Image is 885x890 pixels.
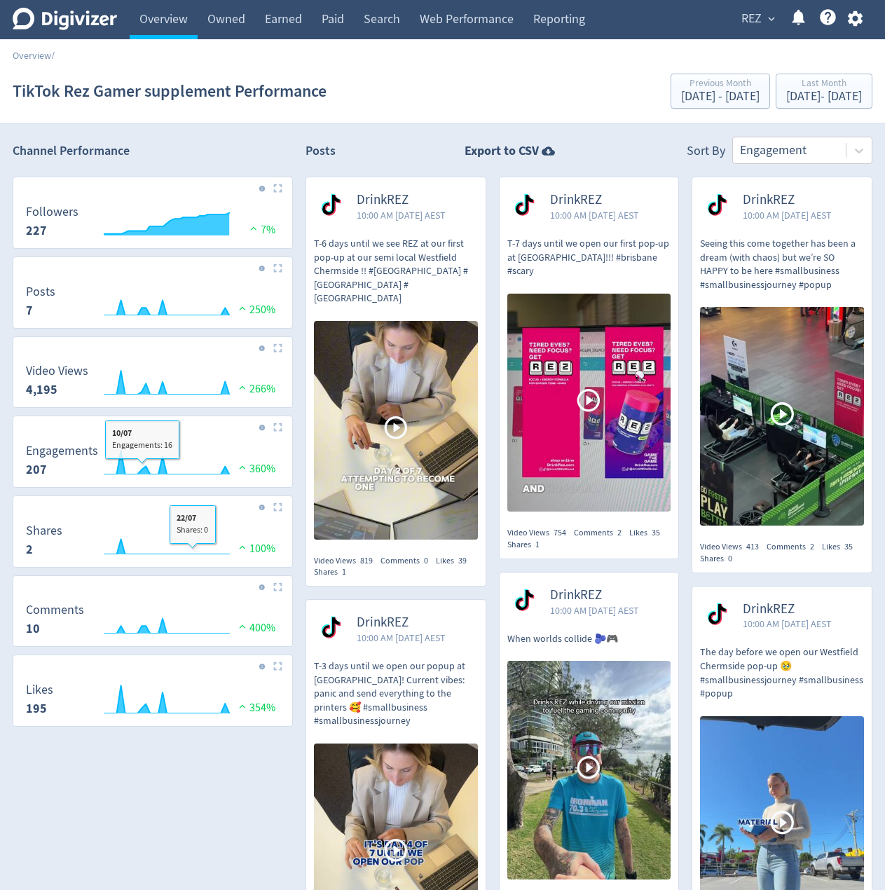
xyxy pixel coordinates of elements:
[273,423,282,432] img: Placeholder
[26,222,47,239] strong: 227
[700,237,864,292] p: Seeing this come together has been a dream (with chaos) but we’re SO HAPPY to be here #smallbusin...
[235,382,249,392] img: positive-performance.svg
[273,263,282,273] img: Placeholder
[687,142,725,164] div: Sort By
[746,541,759,552] span: 413
[550,192,639,208] span: DrinkREZ
[273,662,282,671] img: Placeholder
[235,303,275,317] span: 250%
[235,462,249,472] img: positive-performance.svg
[743,208,832,222] span: 10:00 AM [DATE] AEST
[736,8,778,30] button: REZ
[19,285,287,322] svg: Posts 7
[26,204,78,220] dt: Followers
[235,462,275,476] span: 360%
[26,302,33,319] strong: 7
[786,90,862,103] div: [DATE] - [DATE]
[19,603,287,641] svg: Comments 10
[247,223,261,233] img: positive-performance.svg
[235,701,275,715] span: 354%
[360,555,373,566] span: 819
[554,527,566,538] span: 754
[235,382,275,396] span: 266%
[51,49,55,62] span: /
[671,74,770,109] button: Previous Month[DATE] - [DATE]
[767,541,822,553] div: Comments
[507,632,671,646] p: When worlds collide 🫐🎮
[357,615,446,631] span: DrinkREZ
[235,303,249,313] img: positive-performance.svg
[700,553,740,565] div: Shares
[26,523,62,539] dt: Shares
[357,192,446,208] span: DrinkREZ
[26,620,40,637] strong: 10
[19,683,287,720] svg: Likes 195
[26,363,88,379] dt: Video Views
[765,13,778,25] span: expand_more
[810,541,814,552] span: 2
[306,142,336,164] h2: Posts
[574,527,629,539] div: Comments
[507,237,671,278] p: T-7 days until we open our first pop-up at [GEOGRAPHIC_DATA]!!! #brisbane #scary
[776,74,872,109] button: Last Month[DATE]- [DATE]
[314,555,380,567] div: Video Views
[235,542,275,556] span: 100%
[741,8,762,30] span: REZ
[247,223,275,237] span: 7%
[357,208,446,222] span: 10:00 AM [DATE] AEST
[19,444,287,481] svg: Engagements 207
[235,542,249,552] img: positive-performance.svg
[681,78,760,90] div: Previous Month
[235,701,249,711] img: positive-performance.svg
[26,682,53,698] dt: Likes
[844,541,853,552] span: 35
[235,621,275,635] span: 400%
[507,539,547,551] div: Shares
[19,205,287,242] svg: Followers 227
[822,541,860,553] div: Likes
[13,142,293,160] h2: Channel Performance
[273,502,282,512] img: Placeholder
[26,461,47,478] strong: 207
[273,582,282,591] img: Placeholder
[458,555,467,566] span: 39
[629,527,668,539] div: Likes
[436,555,474,567] div: Likes
[26,700,47,717] strong: 195
[743,192,832,208] span: DrinkREZ
[652,527,660,538] span: 35
[273,343,282,352] img: Placeholder
[424,555,428,566] span: 0
[465,142,539,160] strong: Export to CSV
[13,49,51,62] a: Overview
[550,208,639,222] span: 10:00 AM [DATE] AEST
[314,237,478,306] p: T-6 days until we see REZ at our first pop-up at our semi local Westfield Chermside !! #[GEOGRAPH...
[342,566,346,577] span: 1
[19,524,287,561] svg: Shares 2
[26,284,55,300] dt: Posts
[26,602,84,618] dt: Comments
[357,631,446,645] span: 10:00 AM [DATE] AEST
[26,443,98,459] dt: Engagements
[700,645,864,700] p: The day before we open our Westfield Chermside pop-up 🥹 #smallbusinessjourney #smallbusiness #popup
[235,621,249,631] img: positive-performance.svg
[26,541,33,558] strong: 2
[314,659,478,728] p: T-3 days until we open our popup at [GEOGRAPHIC_DATA]! Current vibes: panic and send everything t...
[13,69,327,114] h1: TikTok Rez Gamer supplement Performance
[507,527,574,539] div: Video Views
[535,539,540,550] span: 1
[743,601,832,617] span: DrinkREZ
[550,603,639,617] span: 10:00 AM [DATE] AEST
[743,617,832,631] span: 10:00 AM [DATE] AEST
[380,555,436,567] div: Comments
[314,566,354,578] div: Shares
[728,553,732,564] span: 0
[700,541,767,553] div: Video Views
[550,587,639,603] span: DrinkREZ
[273,184,282,193] img: Placeholder
[26,381,57,398] strong: 4,195
[617,527,622,538] span: 2
[786,78,862,90] div: Last Month
[19,364,287,402] svg: Video Views 4,195
[681,90,760,103] div: [DATE] - [DATE]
